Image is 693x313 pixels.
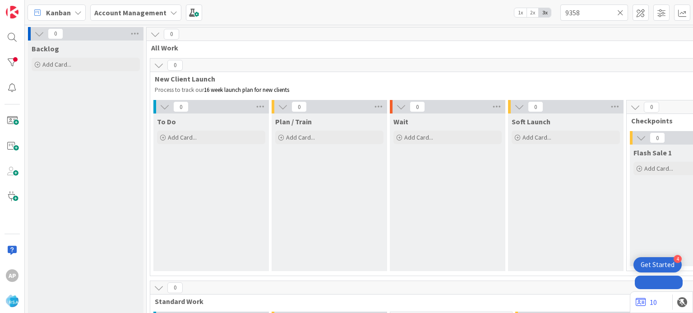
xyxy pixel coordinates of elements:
span: 0 [410,101,425,112]
b: Account Management [94,8,166,17]
span: Add Card... [404,133,433,141]
span: To Do [157,117,176,126]
span: Plan / Train [275,117,312,126]
div: Get Started [641,260,675,269]
span: 0 [528,101,543,112]
span: Add Card... [644,164,673,172]
span: Soft Launch [512,117,550,126]
input: Quick Filter... [560,5,628,21]
span: Add Card... [42,60,71,68]
span: 0 [173,101,189,112]
span: 0 [164,29,179,40]
span: Backlog [32,44,59,53]
span: 0 [167,60,183,71]
span: Add Card... [286,133,315,141]
span: 3x [539,8,551,17]
a: 10 [636,297,657,308]
span: 0 [167,282,183,293]
img: Visit kanbanzone.com [6,6,18,18]
span: 0 [48,28,63,39]
span: Add Card... [168,133,197,141]
span: Add Card... [522,133,551,141]
span: Kanban [46,7,71,18]
div: Ap [6,269,18,282]
span: 1x [514,8,527,17]
span: 0 [291,101,307,112]
span: 16 week launch plan for new clients [204,86,289,94]
span: Flash Sale 1 [633,148,672,157]
img: avatar [6,295,18,307]
span: 2x [527,8,539,17]
div: Open Get Started checklist, remaining modules: 4 [633,257,682,272]
span: 0 [650,132,665,143]
div: 4 [674,255,682,263]
span: 0 [644,102,659,113]
span: Wait [393,117,408,126]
